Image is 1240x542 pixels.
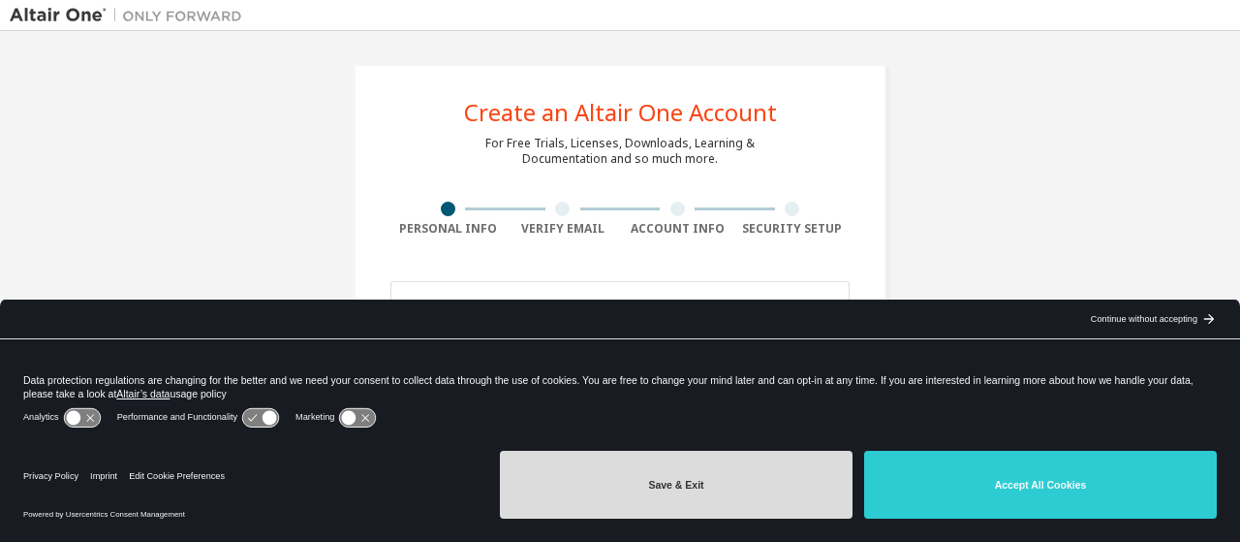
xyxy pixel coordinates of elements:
img: Altair One [10,6,252,25]
div: Verify Email [506,221,621,237]
div: Security Setup [735,221,851,237]
div: Create an Altair One Account [464,101,777,124]
div: Account Info [620,221,735,237]
div: For Free Trials, Licenses, Downloads, Learning & Documentation and so much more. [485,136,755,167]
div: Personal Info [390,221,506,237]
